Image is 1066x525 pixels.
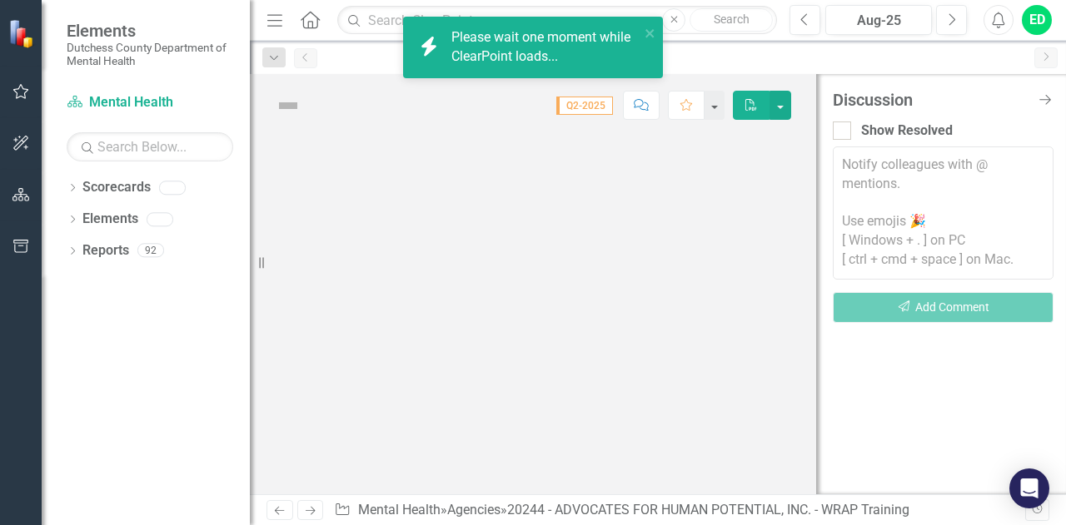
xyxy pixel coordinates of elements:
button: ED [1022,5,1052,35]
a: Agencies [447,502,501,518]
span: Search [714,12,750,26]
span: Elements [67,21,233,41]
div: » » [334,501,1024,520]
span: Q2-2025 [556,97,613,115]
div: Discussion [833,91,1029,109]
a: Elements [82,210,138,229]
input: Search ClearPoint... [337,6,777,35]
img: Not Defined [275,92,301,119]
div: 20244 - ADVOCATES FOR HUMAN POTENTIAL, INC. - WRAP Training [507,502,909,518]
a: Scorecards [82,178,151,197]
button: Search [690,8,773,32]
button: close [645,23,656,42]
img: ClearPoint Strategy [8,18,37,47]
div: Open Intercom Messenger [1009,468,1049,508]
div: Aug-25 [831,11,926,31]
button: Add Comment [833,292,1054,323]
button: Aug-25 [825,5,932,35]
a: Reports [82,241,129,260]
a: Mental Health [67,93,233,112]
div: Show Resolved [861,121,953,141]
div: 92 [137,244,164,258]
a: Mental Health [358,502,441,518]
input: Search Below... [67,132,233,161]
div: Please wait one moment while ClearPoint loads... [451,28,640,67]
small: Dutchess County Department of Mental Health [67,41,233,68]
